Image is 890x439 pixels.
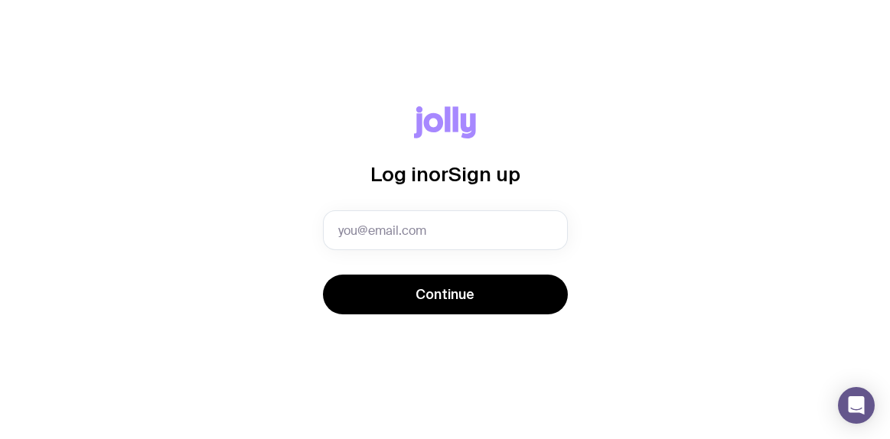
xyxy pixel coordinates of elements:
[416,285,474,304] span: Continue
[323,210,568,250] input: you@email.com
[323,275,568,314] button: Continue
[370,163,429,185] span: Log in
[838,387,875,424] div: Open Intercom Messenger
[448,163,520,185] span: Sign up
[429,163,448,185] span: or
